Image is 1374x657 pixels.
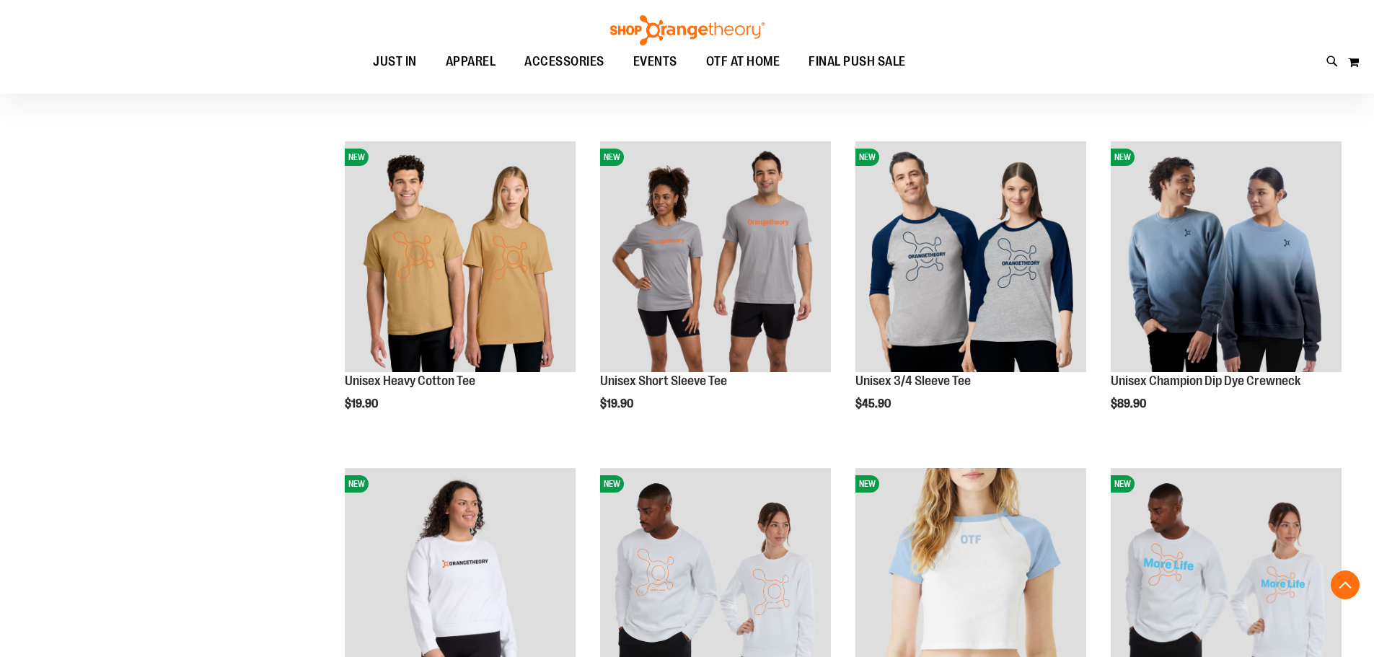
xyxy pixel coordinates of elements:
[809,45,906,78] span: FINAL PUSH SALE
[358,45,431,78] a: JUST IN
[855,397,893,410] span: $45.90
[1111,141,1342,374] a: Unisex Champion Dip Dye CrewneckNEW
[345,475,369,493] span: NEW
[600,475,624,493] span: NEW
[848,134,1093,447] div: product
[855,149,879,166] span: NEW
[633,45,677,78] span: EVENTS
[345,141,576,374] a: Unisex Heavy Cotton TeeNEW
[600,141,831,374] a: Unisex Short Sleeve TeeNEW
[345,149,369,166] span: NEW
[692,45,795,79] a: OTF AT HOME
[345,397,380,410] span: $19.90
[1111,397,1148,410] span: $89.90
[373,45,417,78] span: JUST IN
[619,45,692,79] a: EVENTS
[794,45,920,79] a: FINAL PUSH SALE
[1111,149,1135,166] span: NEW
[1111,374,1300,388] a: Unisex Champion Dip Dye Crewneck
[510,45,619,79] a: ACCESSORIES
[706,45,780,78] span: OTF AT HOME
[338,134,583,447] div: product
[855,374,971,388] a: Unisex 3/4 Sleeve Tee
[600,141,831,372] img: Unisex Short Sleeve Tee
[600,397,635,410] span: $19.90
[608,15,767,45] img: Shop Orangetheory
[1331,570,1360,599] button: Back To Top
[345,374,475,388] a: Unisex Heavy Cotton Tee
[600,149,624,166] span: NEW
[855,141,1086,372] img: Unisex 3/4 Sleeve Tee
[524,45,604,78] span: ACCESSORIES
[431,45,511,79] a: APPAREL
[1111,141,1342,372] img: Unisex Champion Dip Dye Crewneck
[1104,134,1349,447] div: product
[600,374,727,388] a: Unisex Short Sleeve Tee
[446,45,496,78] span: APPAREL
[855,141,1086,374] a: Unisex 3/4 Sleeve TeeNEW
[345,141,576,372] img: Unisex Heavy Cotton Tee
[1111,475,1135,493] span: NEW
[855,475,879,493] span: NEW
[593,134,838,447] div: product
